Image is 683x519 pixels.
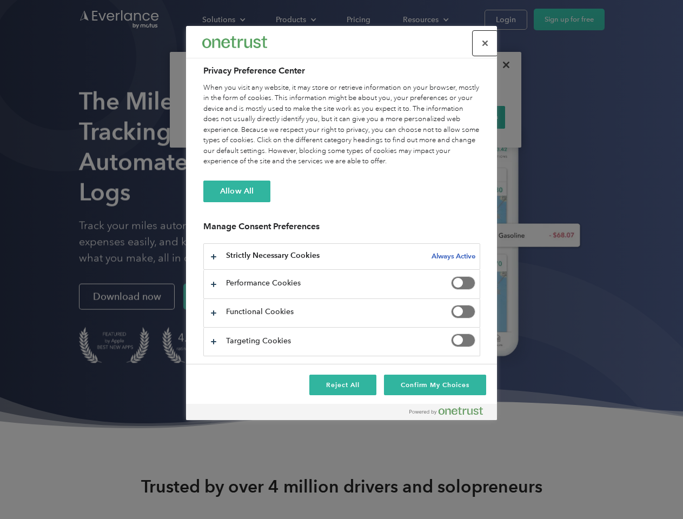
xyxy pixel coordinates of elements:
[384,375,486,395] button: Confirm My Choices
[186,26,497,420] div: Preference center
[409,407,492,420] a: Powered by OneTrust Opens in a new Tab
[409,407,483,415] img: Powered by OneTrust Opens in a new Tab
[202,31,267,53] div: Everlance
[186,26,497,420] div: Privacy Preference Center
[203,221,480,238] h3: Manage Consent Preferences
[202,36,267,48] img: Everlance
[473,31,497,55] button: Close
[203,181,270,202] button: Allow All
[203,83,480,167] div: When you visit any website, it may store or retrieve information on your browser, mostly in the f...
[309,375,376,395] button: Reject All
[203,64,480,77] h2: Privacy Preference Center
